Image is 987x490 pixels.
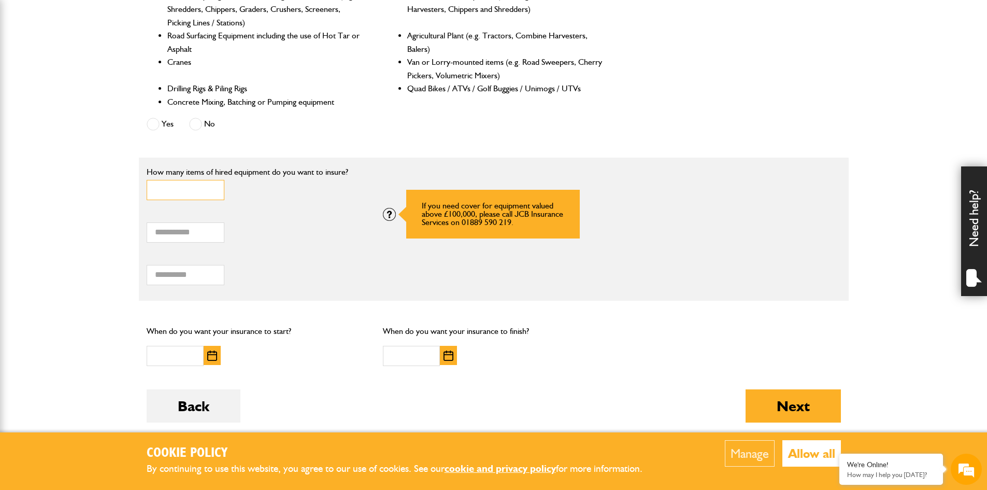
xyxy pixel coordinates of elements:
[167,55,364,82] li: Cranes
[422,202,564,227] p: If you need cover for equipment valued above £100,000, please call JCB Insurance Services on 0188...
[445,463,556,474] a: cookie and privacy policy
[170,5,195,30] div: Minimize live chat window
[167,95,364,109] li: Concrete Mixing, Batching or Pumping equipment
[189,118,215,131] label: No
[167,82,364,95] li: Drilling Rigs & Piling Rigs
[141,319,188,333] em: Start Chat
[847,471,935,479] p: How may I help you today?
[54,58,174,72] div: Chat with us now
[407,55,604,82] li: Van or Lorry-mounted items (e.g. Road Sweepers, Cherry Pickers, Volumetric Mixers)
[13,127,189,149] input: Enter your email address
[407,82,604,95] li: Quad Bikes / ATVs / Golf Buggies / Unimogs / UTVs
[207,351,217,361] img: Choose date
[407,29,604,55] li: Agricultural Plant (e.g. Tractors, Combine Harvesters, Balers)
[847,460,935,469] div: We're Online!
[147,118,174,131] label: Yes
[147,461,660,477] p: By continuing to use this website, you agree to our use of cookies. See our for more information.
[147,389,240,423] button: Back
[147,325,368,338] p: When do you want your insurance to start?
[167,29,364,55] li: Road Surfacing Equipment including the use of Hot Tar or Asphalt
[725,440,775,467] button: Manage
[13,96,189,119] input: Enter your last name
[18,58,44,72] img: d_20077148190_company_1631870298795_20077148190
[147,445,660,461] h2: Cookie Policy
[147,168,604,176] label: How many items of hired equipment do you want to insure?
[13,157,189,180] input: Enter your phone number
[746,389,841,423] button: Next
[13,188,189,311] textarea: Type your message and hit 'Enter'
[782,440,841,467] button: Allow all
[444,351,453,361] img: Choose date
[961,166,987,296] div: Need help?
[383,325,604,338] p: When do you want your insurance to finish?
